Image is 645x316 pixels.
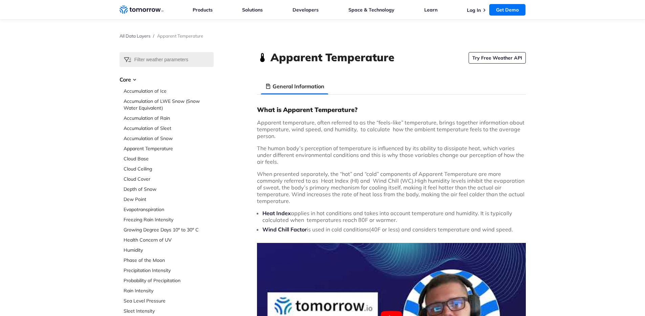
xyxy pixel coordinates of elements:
[124,186,214,193] a: Depth of Snow
[261,78,328,94] li: General Information
[257,106,526,114] h3: What is Apparent Temperature?
[293,7,319,13] a: Developers
[124,236,214,243] a: Health Concern of UV
[124,297,214,304] a: Sea Level Pressure
[124,145,214,152] a: Apparent Temperature
[242,7,263,13] a: Solutions
[124,88,214,94] a: Accumulation of Ice
[262,210,526,223] li: applies in hot conditions and takes into account temperature and humidity. It is typically calcul...
[124,155,214,162] a: Cloud Base
[120,52,214,67] input: Filter weather parameters
[124,287,214,294] a: Rain Intensity
[124,98,214,111] a: Accumulation of LWE Snow (Snow Water Equivalent)
[124,196,214,203] a: Dew Point
[124,257,214,264] a: Phase of the Moon
[348,7,394,13] a: Space & Technology
[124,247,214,253] a: Humidity
[124,216,214,223] a: Freezing Rain Intensity
[257,171,526,204] p: When presented separately, the “hot” and “cold” components of Apparent Temperature are more commo...
[262,226,307,233] strong: Wind Chill Factor
[124,165,214,172] a: Cloud Ceiling
[467,7,481,13] a: Log In
[124,176,214,182] a: Cloud Cover
[469,52,526,64] a: Try Free Weather API
[257,145,526,165] p: The human body’s perception of temperature is influenced by its ability to dissipate heat, which ...
[157,33,203,39] span: Apparent Temperature
[257,119,526,139] p: Apparent temperature, often referred to as the “feels-like” temperature, brings together informat...
[153,33,154,39] span: /
[124,115,214,121] a: Accumulation of Rain
[124,226,214,233] a: Growing Degree Days 10° to 30° C
[124,308,214,314] a: Sleet Intensity
[124,267,214,274] a: Precipitation Intensity
[262,226,526,233] li: is used in cold conditions(40F or less) and considers temperature and wind speed.
[262,210,291,217] strong: Heat Index
[273,82,324,90] h3: General Information
[124,135,214,142] a: Accumulation of Snow
[124,277,214,284] a: Probability of Precipitation
[120,5,164,15] a: Home link
[120,75,214,84] h3: Core
[120,33,150,39] a: All Data Layers
[489,4,525,16] a: Get Demo
[271,50,394,65] h1: Apparent Temperature
[193,7,213,13] a: Products
[124,125,214,132] a: Accumulation of Sleet
[424,7,437,13] a: Learn
[124,206,214,213] a: Evapotranspiration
